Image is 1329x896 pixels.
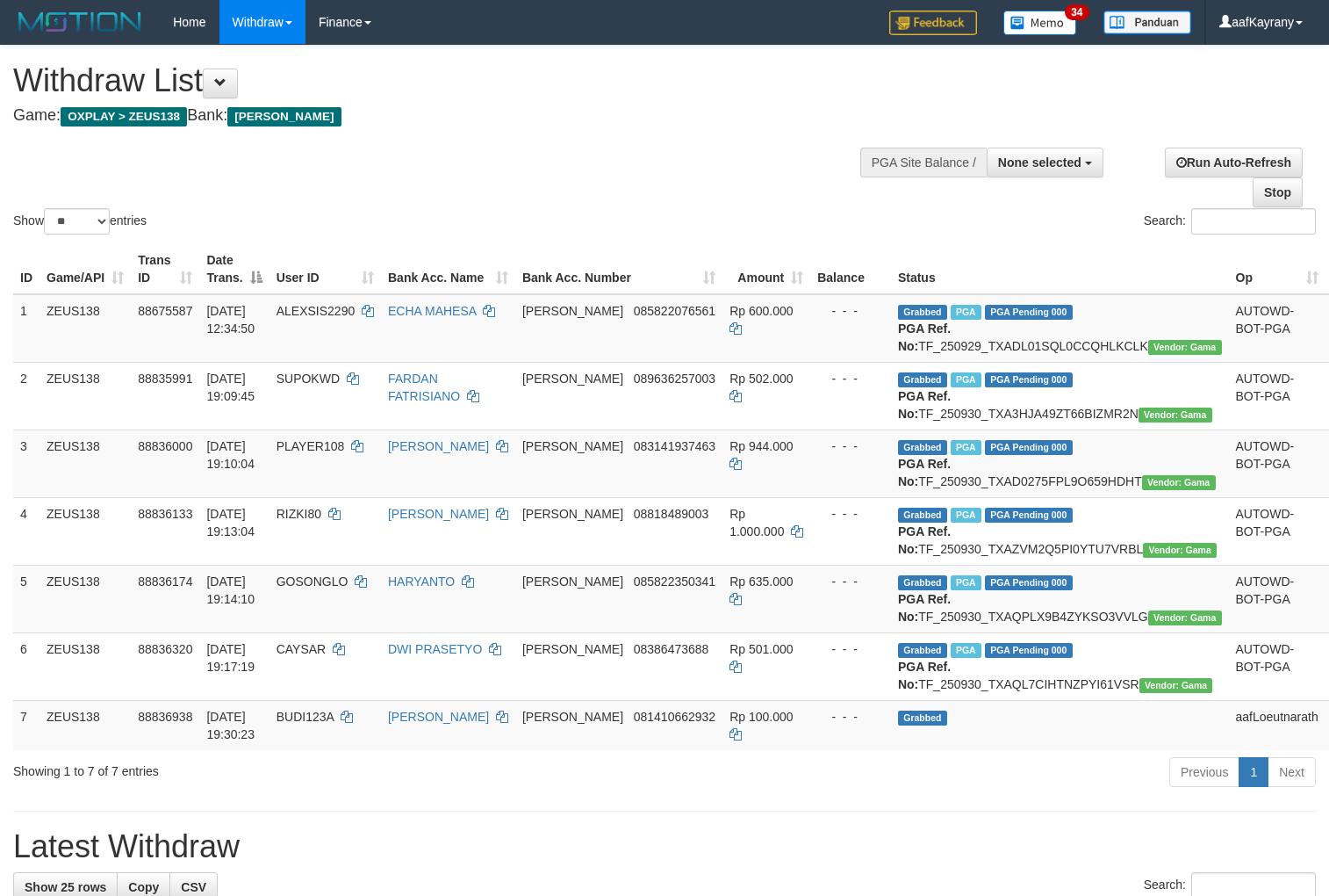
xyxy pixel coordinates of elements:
a: FARDAN FATRISIANO [388,372,460,403]
span: PGA Pending [985,643,1073,658]
span: Rp 635.000 [729,574,793,589]
span: Rp 600.000 [729,304,793,318]
span: [PERSON_NAME] [522,372,623,386]
span: GOSONGLO [277,574,348,589]
div: - - - [817,505,884,523]
td: TF_250930_TXAZVM2Q5PI0YTU7VRBL [891,497,1229,565]
span: Grabbed [898,372,947,387]
td: TF_250930_TXAQPLX9B4ZYKSO3VVLG [891,565,1229,632]
a: [PERSON_NAME] [388,710,489,724]
a: Previous [1169,757,1239,787]
th: Balance [810,244,891,294]
span: Marked by aafpengsreynich [951,508,981,523]
a: [PERSON_NAME] [388,507,489,521]
span: [DATE] 19:14:10 [206,574,255,606]
span: [DATE] 19:17:19 [206,642,255,674]
b: PGA Ref. No: [898,660,951,691]
td: AUTOWD-BOT-PGA [1229,565,1325,632]
td: 7 [13,700,40,750]
span: BUDI123A [277,710,334,724]
td: 6 [13,632,40,700]
td: 4 [13,497,40,565]
span: Grabbed [898,305,947,320]
td: TF_250929_TXADL01SQL0CCQHLKCLK [891,294,1229,363]
span: 88675587 [138,304,192,318]
b: PGA Ref. No: [898,524,951,556]
span: RIZKI80 [277,507,321,521]
span: Grabbed [898,643,947,658]
td: 3 [13,430,40,497]
span: Copy 089636257003 to clipboard [634,372,715,386]
span: Copy 083141937463 to clipboard [634,439,715,453]
span: Rp 100.000 [729,710,793,724]
span: OXPLAY > ZEUS138 [61,107,187,126]
span: Vendor URL: https://trx31.1velocity.biz [1143,543,1217,558]
span: Grabbed [898,440,947,455]
span: Vendor URL: https://trx31.1velocity.biz [1142,475,1216,490]
td: AUTOWD-BOT-PGA [1229,632,1325,700]
span: Copy 08818489003 to clipboard [634,507,709,521]
span: Copy 085822076561 to clipboard [634,304,715,318]
span: Grabbed [898,508,947,523]
select: Showentries [44,208,110,235]
span: 88836000 [138,439,192,453]
div: - - - [817,302,884,320]
span: 88836133 [138,507,192,521]
img: MOTION_logo.png [13,9,147,35]
button: None selected [987,148,1103,177]
span: 88836320 [138,642,192,656]
td: AUTOWD-BOT-PGA [1229,430,1325,497]
span: Show 25 rows [25,880,106,894]
a: HARYANTO [388,574,455,589]
td: ZEUS138 [40,700,131,750]
td: TF_250930_TXA3HJA49ZT66BIZMR2N [891,362,1229,430]
b: PGA Ref. No: [898,389,951,421]
span: [PERSON_NAME] [522,507,623,521]
th: Bank Acc. Number: activate to sort column ascending [515,244,722,294]
td: 1 [13,294,40,363]
div: Showing 1 to 7 of 7 entries [13,755,541,780]
span: [DATE] 19:30:23 [206,710,255,741]
h4: Game: Bank: [13,107,868,125]
span: PGA Pending [985,508,1073,523]
span: Copy 08386473688 to clipboard [634,642,709,656]
a: [PERSON_NAME] [388,439,489,453]
input: Search: [1191,208,1316,235]
td: ZEUS138 [40,632,131,700]
span: [DATE] 19:09:45 [206,372,255,403]
td: 5 [13,565,40,632]
td: aafLoeutnarath [1229,700,1325,750]
span: ALEXSIS2290 [277,304,356,318]
th: Bank Acc. Name: activate to sort column ascending [381,244,515,294]
td: TF_250930_TXAQL7CIHTNZPYI61VSR [891,632,1229,700]
td: 2 [13,362,40,430]
b: PGA Ref. No: [898,457,951,488]
img: panduan.png [1103,11,1191,34]
th: Date Trans.: activate to sort column descending [199,244,269,294]
div: - - - [817,708,884,726]
span: [DATE] 19:10:04 [206,439,255,471]
span: Copy 081410662932 to clipboard [634,710,715,724]
a: ECHA MAHESA [388,304,476,318]
label: Search: [1144,208,1316,235]
td: AUTOWD-BOT-PGA [1229,362,1325,430]
h1: Latest Withdraw [13,829,1316,864]
span: Vendor URL: https://trx31.1velocity.biz [1139,678,1213,693]
div: PGA Site Balance / [860,148,987,177]
td: ZEUS138 [40,430,131,497]
span: 88835991 [138,372,192,386]
span: [DATE] 19:13:04 [206,507,255,538]
span: Marked by aafpengsreynich [951,305,981,320]
span: [PERSON_NAME] [522,304,623,318]
b: PGA Ref. No: [898,322,951,353]
span: [DATE] 12:34:50 [206,304,255,336]
span: Marked by aafpengsreynich [951,643,981,658]
span: 88836174 [138,574,192,589]
span: PLAYER108 [277,439,345,453]
b: PGA Ref. No: [898,592,951,624]
th: User ID: activate to sort column ascending [269,244,381,294]
div: - - - [817,573,884,590]
span: 88836938 [138,710,192,724]
a: Next [1268,757,1316,787]
span: Rp 1.000.000 [729,507,784,538]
